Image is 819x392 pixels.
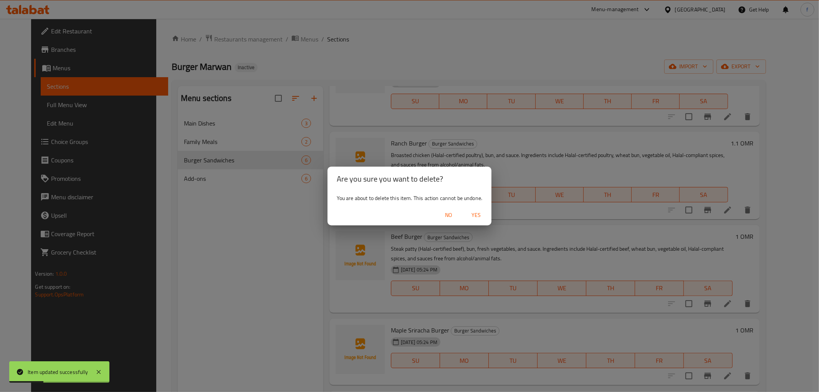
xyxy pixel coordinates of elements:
[28,368,88,376] div: Item updated successfully
[467,210,485,220] span: Yes
[328,191,492,205] div: You are about to delete this item. This action cannot be undone.
[337,173,483,185] h2: Are you sure you want to delete?
[436,208,461,222] button: No
[439,210,458,220] span: No
[464,208,488,222] button: Yes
